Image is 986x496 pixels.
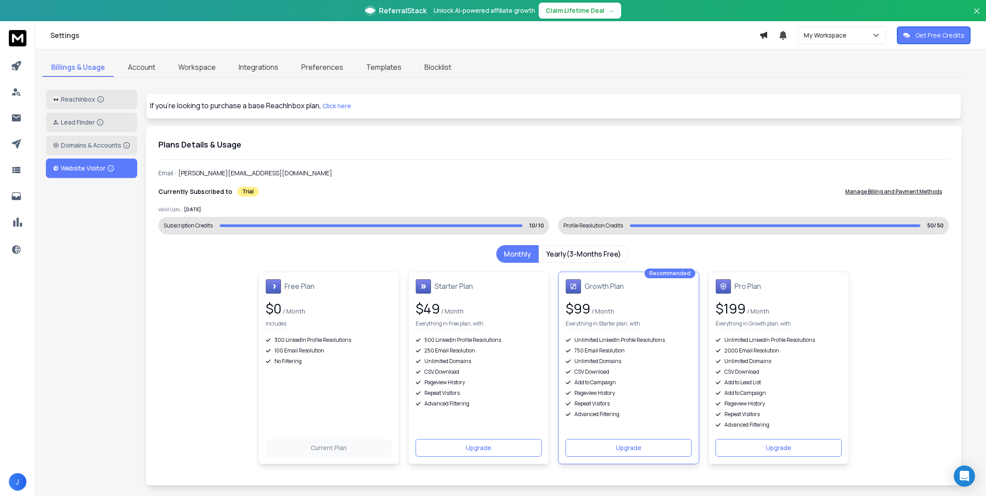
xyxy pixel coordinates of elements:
[158,187,232,196] p: Currently Subscribed to
[804,31,850,40] p: My Workspace
[566,379,692,386] div: Add to Campaign
[266,337,392,344] div: 300 LinkedIn Profile Resolutions
[119,58,164,77] a: Account
[416,379,542,386] div: Pageview History
[292,58,352,77] a: Preferences
[566,347,692,354] div: 750 Email Resolution
[230,58,287,77] a: Integrations
[416,337,542,344] div: 500 LinkedIn Profile Resolutions
[716,347,842,354] div: 2000 Email Resolution
[158,206,182,213] p: Valid Upto :
[529,222,544,229] p: 10/ 10
[416,320,484,329] p: Everything in Free plan, with
[716,379,842,386] div: Add to Lead List
[608,6,614,15] span: →
[716,279,731,294] img: Pro Plan icon
[838,183,949,201] button: Manage Billing and Payment Methods
[416,279,431,294] img: Starter Plan icon
[434,6,535,15] p: Unlock AI-powered affiliate growth
[716,390,842,397] div: Add to Campaign
[716,439,842,457] button: Upgrade
[46,90,137,109] button: ReachInbox
[897,27,971,44] button: Get Free Credits
[50,30,759,41] h1: Settings
[237,187,259,197] div: Trial
[716,320,791,329] p: Everything in Growth plan, with
[566,320,640,329] p: Everything in Starter plan, with
[566,439,692,457] button: Upgrade
[716,411,842,418] div: Repeat Visitors
[266,279,281,294] img: Free Plan icon
[746,307,769,315] span: / Month
[716,400,842,407] div: Pageview History
[566,368,692,375] div: CSV Download
[539,3,621,19] button: Claim Lifetime Deal→
[496,245,539,263] button: Monthly
[266,320,286,329] p: Includes
[716,358,842,365] div: Unlimited Domains
[322,97,351,115] button: Click here
[435,281,473,292] h1: Starter Plan
[46,136,137,155] button: Domains & Accounts
[645,269,695,278] div: Recommended
[46,113,137,132] button: Lead Finder
[416,299,440,318] span: $ 49
[971,5,982,27] button: Close banner
[539,245,629,263] button: Yearly(3-Months Free)
[716,368,842,375] div: CSV Download
[281,307,305,315] span: / Month
[184,206,201,213] p: [DATE]
[845,188,942,195] p: Manage Billing and Payment Methods
[440,307,464,315] span: / Month
[566,390,692,397] div: Pageview History
[158,169,176,178] p: Email :
[164,222,213,229] div: Subscription Credits
[9,473,26,491] button: J
[566,299,590,318] span: $ 99
[416,358,542,365] div: Unlimited Domains
[266,347,392,354] div: 100 Email Resolution
[566,279,581,294] img: Growth Plan icon
[563,222,623,229] div: Profile Resolution Credits
[585,281,624,292] h1: Growth Plan
[566,358,692,365] div: Unlimited Domains
[416,439,542,457] button: Upgrade
[46,159,137,178] button: Website Visitor
[566,400,692,407] div: Repeat Visitors
[416,390,542,397] div: Repeat Visitors
[416,368,542,375] div: CSV Download
[416,347,542,354] div: 250 Email Resolution
[716,299,746,318] span: $ 199
[927,222,944,229] p: 50/ 50
[416,58,460,77] a: Blocklist
[954,466,975,487] div: Open Intercom Messenger
[735,281,761,292] h1: Pro Plan
[566,411,692,418] div: Advanced Filtering
[158,138,949,151] h1: Plans Details & Usage
[915,31,964,40] p: Get Free Credits
[169,58,225,77] a: Workspace
[357,58,410,77] a: Templates
[716,421,842,428] div: Advanced Filtering
[266,299,281,318] span: $ 0
[150,97,957,115] div: If you're looking to purchase a base ReachInbox plan,
[716,337,842,344] div: Unlimited LinkedIn Profile Resolutions
[53,97,59,102] img: logo
[285,281,315,292] h1: Free Plan
[416,400,542,407] div: Advanced Filtering
[42,58,114,77] a: Billings & Usage
[590,307,614,315] span: / Month
[379,5,427,16] span: ReferralStack
[178,169,332,178] p: [PERSON_NAME][EMAIL_ADDRESS][DOMAIN_NAME]
[566,337,692,344] div: Unlimited LinkedIn Profile Resolutions
[266,358,392,365] div: No Filtering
